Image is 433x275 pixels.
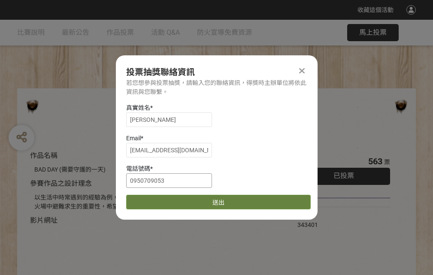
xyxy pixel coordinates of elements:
div: 投票抽獎聯絡資訊 [126,66,307,79]
span: 最新公告 [62,28,89,36]
span: 電話號碼 [126,165,150,172]
span: 作品名稱 [30,151,58,160]
div: BAD DAY (需要守護的一天) [34,165,272,174]
span: 563 [368,156,382,166]
span: 馬上投票 [359,28,387,36]
span: 參賽作品之設計理念 [30,179,92,187]
div: 若您想參與投票抽獎，請輸入您的聯絡資訊，得獎時主辦單位將依此資訊與您聯繫。 [126,79,307,97]
span: 防火宣導免費資源 [197,28,252,36]
span: 比賽說明 [17,28,45,36]
span: 真實姓名 [126,104,150,111]
button: 送出 [126,195,311,209]
span: 已投票 [333,172,354,180]
a: 作品投票 [106,20,134,45]
a: 最新公告 [62,20,89,45]
iframe: Facebook Share [320,212,363,220]
a: 比賽說明 [17,20,45,45]
a: 防火宣導免費資源 [197,20,252,45]
span: Email [126,135,141,142]
div: 以生活中時常遇到的經驗為例，透過對比的方式宣傳住宅用火災警報器、家庭逃生計畫及火場中避難求生的重要性，希望透過趣味的短影音讓更多人認識到更多的防火觀念。 [34,193,272,211]
button: 馬上投票 [347,24,399,41]
a: 活動 Q&A [151,20,180,45]
span: 活動 Q&A [151,28,180,36]
span: 票 [384,159,390,166]
span: 收藏這個活動 [357,6,394,13]
span: 影片網址 [30,216,58,224]
span: 作品投票 [106,28,134,36]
